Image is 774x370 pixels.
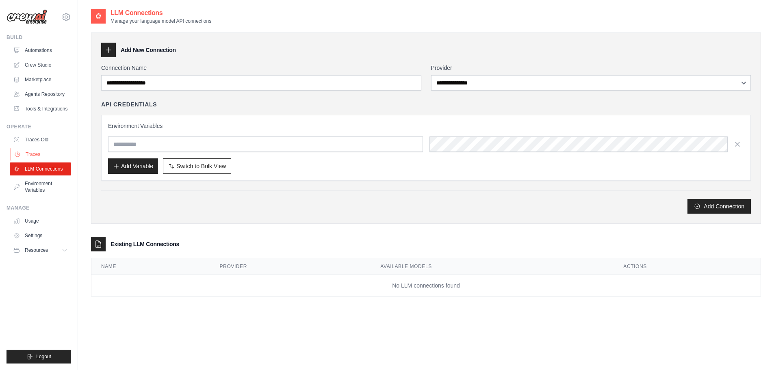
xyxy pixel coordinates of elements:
a: Agents Repository [10,88,71,101]
button: Switch to Bulk View [163,158,231,174]
h2: LLM Connections [111,8,211,18]
label: Provider [431,64,751,72]
h3: Environment Variables [108,122,744,130]
div: Manage [7,205,71,211]
th: Provider [210,258,371,275]
button: Add Connection [687,199,751,214]
img: Logo [7,9,47,25]
a: Traces [11,148,72,161]
a: Crew Studio [10,58,71,71]
div: Operate [7,123,71,130]
button: Logout [7,350,71,364]
a: Tools & Integrations [10,102,71,115]
a: Marketplace [10,73,71,86]
span: Resources [25,247,48,253]
span: Switch to Bulk View [176,162,226,170]
th: Name [91,258,210,275]
a: Environment Variables [10,177,71,197]
div: Build [7,34,71,41]
h3: Existing LLM Connections [111,240,179,248]
a: Usage [10,214,71,227]
h4: API Credentials [101,100,157,108]
a: LLM Connections [10,162,71,175]
a: Traces Old [10,133,71,146]
h3: Add New Connection [121,46,176,54]
span: Logout [36,353,51,360]
label: Connection Name [101,64,421,72]
p: Manage your language model API connections [111,18,211,24]
a: Settings [10,229,71,242]
td: No LLM connections found [91,275,761,296]
button: Resources [10,244,71,257]
th: Available Models [371,258,614,275]
button: Add Variable [108,158,158,174]
th: Actions [614,258,761,275]
a: Automations [10,44,71,57]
